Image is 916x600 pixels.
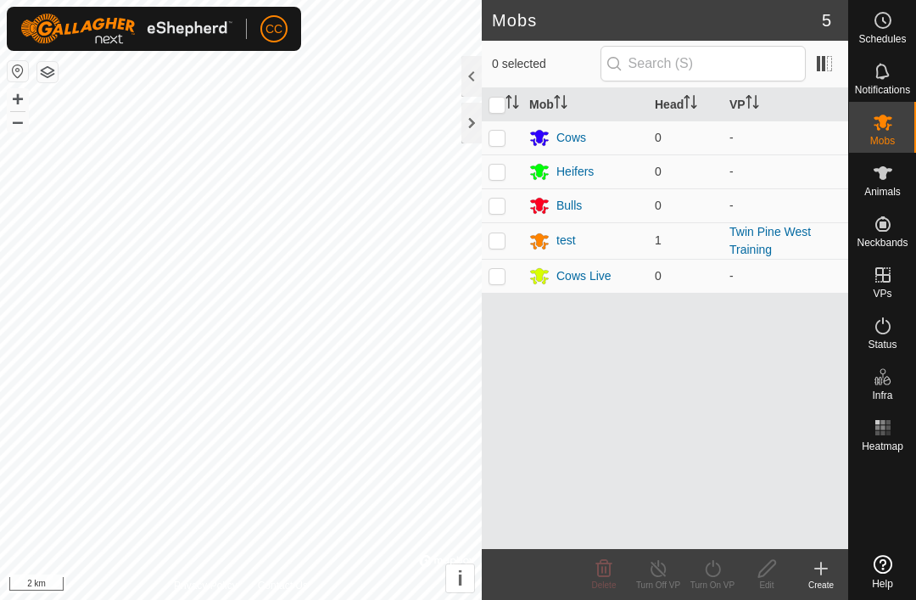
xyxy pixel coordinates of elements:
[655,199,662,212] span: 0
[492,55,600,73] span: 0 selected
[556,267,612,285] div: Cows Live
[8,111,28,132] button: –
[723,154,848,188] td: -
[870,136,895,146] span: Mobs
[684,98,697,111] p-sorticon: Activate to sort
[174,578,237,593] a: Privacy Policy
[822,8,831,33] span: 5
[868,339,896,350] span: Status
[857,238,908,248] span: Neckbands
[556,163,594,181] div: Heifers
[655,131,662,144] span: 0
[631,579,685,592] div: Turn Off VP
[729,225,811,256] a: Twin Pine West Training
[794,579,848,592] div: Create
[8,61,28,81] button: Reset Map
[849,548,916,596] a: Help
[554,98,567,111] p-sorticon: Activate to sort
[265,20,282,38] span: CC
[8,89,28,109] button: +
[855,85,910,95] span: Notifications
[858,34,906,44] span: Schedules
[258,578,308,593] a: Contact Us
[873,289,891,299] span: VPs
[655,165,662,178] span: 0
[505,98,519,111] p-sorticon: Activate to sort
[446,564,474,592] button: i
[723,188,848,222] td: -
[592,580,617,590] span: Delete
[492,10,822,31] h2: Mobs
[522,88,648,121] th: Mob
[648,88,723,121] th: Head
[556,129,586,147] div: Cows
[600,46,806,81] input: Search (S)
[723,121,848,154] td: -
[864,187,901,197] span: Animals
[457,567,463,590] span: i
[862,441,903,451] span: Heatmap
[37,62,58,82] button: Map Layers
[723,259,848,293] td: -
[740,579,794,592] div: Edit
[556,232,576,250] div: test
[872,579,893,589] span: Help
[655,269,662,283] span: 0
[556,197,582,215] div: Bulls
[655,233,662,247] span: 1
[685,579,740,592] div: Turn On VP
[746,98,759,111] p-sorticon: Activate to sort
[20,14,232,44] img: Gallagher Logo
[872,390,892,401] span: Infra
[723,88,848,121] th: VP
